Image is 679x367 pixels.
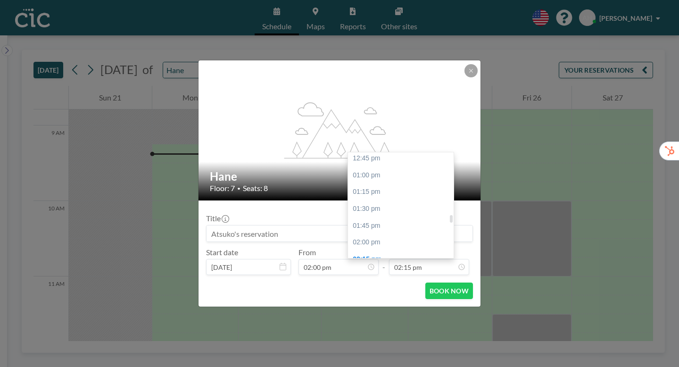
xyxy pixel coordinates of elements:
h2: Hane [210,169,470,183]
span: Floor: 7 [210,183,235,193]
div: 01:00 pm [348,167,454,184]
label: From [298,248,316,257]
label: Start date [206,248,238,257]
div: 02:00 pm [348,234,454,251]
label: Title [206,214,228,223]
span: • [237,185,240,192]
div: 01:30 pm [348,200,454,217]
span: - [382,251,385,272]
div: 01:15 pm [348,183,454,200]
div: 12:45 pm [348,150,454,167]
input: Atsuko's reservation [207,225,472,242]
div: 02:15 pm [348,251,454,268]
div: 01:45 pm [348,217,454,234]
g: flex-grow: 1.2; [284,101,396,158]
button: BOOK NOW [425,283,473,299]
span: Seats: 8 [243,183,268,193]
